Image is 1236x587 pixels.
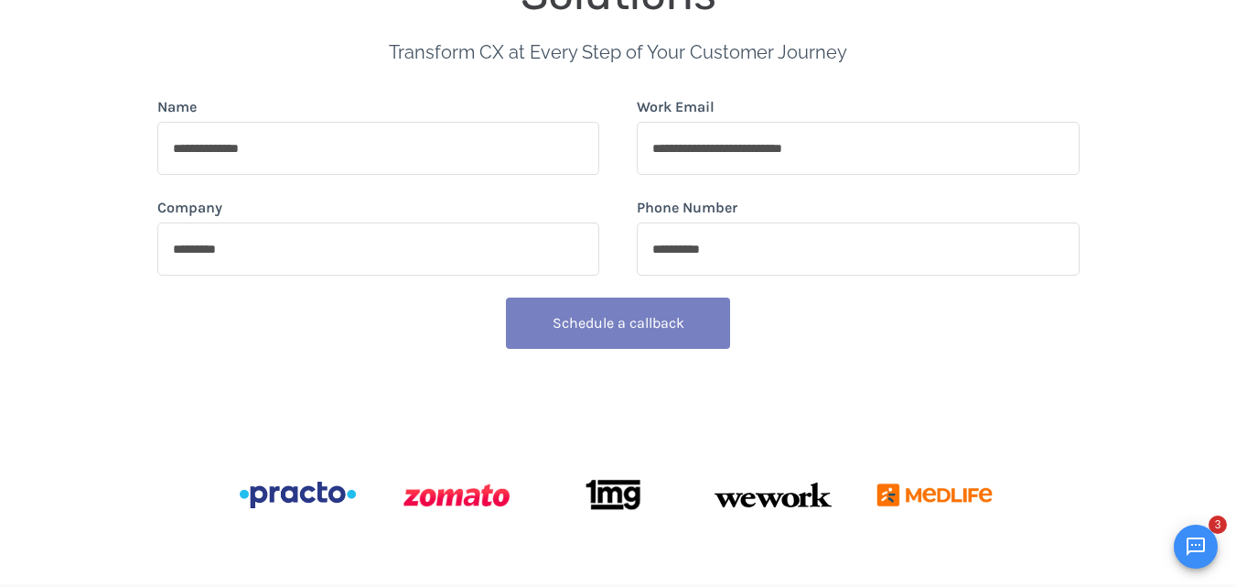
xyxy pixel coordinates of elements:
span: 3 [1209,516,1227,534]
button: Schedule a callback [506,298,730,349]
label: Work Email [637,96,715,118]
form: form [157,96,1080,356]
span: Transform CX at Every Step of Your Customer Journey [389,41,847,63]
label: Phone Number [637,197,737,219]
button: Open chat [1174,525,1218,569]
label: Company [157,197,222,219]
label: Name [157,96,197,118]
